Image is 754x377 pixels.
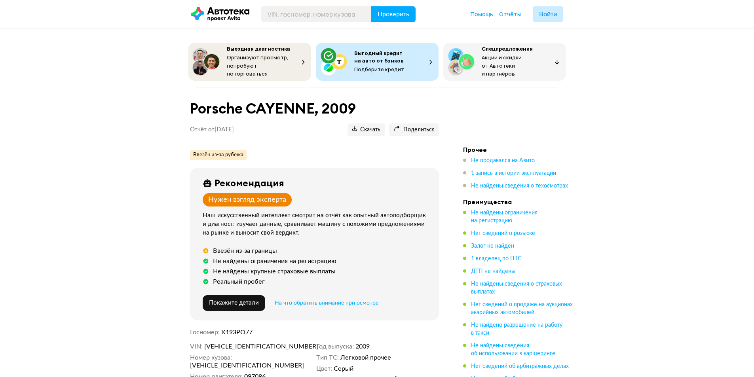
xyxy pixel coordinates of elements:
h1: Porsche CAYENNE, 2009 [190,100,439,117]
button: Покажите детали [203,295,265,311]
span: Выездная диагностика [227,45,290,52]
div: Наш искусственный интеллект смотрит на отчёт как опытный автоподборщик и диагност: изучает данные... [203,211,430,237]
span: Легковой прочее [340,354,391,362]
button: Поделиться [389,123,439,136]
span: Залог не найден [471,243,514,249]
div: Не найдены ограничения на регистрацию [213,257,336,265]
div: Реальный пробег [213,278,265,286]
dt: Тип ТС [316,354,339,362]
span: Организуют просмотр, попробуют поторговаться [227,54,289,77]
div: Не найдены крупные страховые выплаты [213,267,336,275]
span: Выгодный кредит на авто от банков [354,49,404,64]
h4: Прочее [463,146,574,153]
span: Нет сведений о розыске [471,231,535,236]
button: Скачать [348,123,385,136]
span: Поделиться [394,126,435,134]
span: Проверить [378,11,409,17]
span: Не найдены ограничения на регистрацию [471,210,537,224]
button: Проверить [371,6,416,22]
span: 2009 [355,343,370,350]
dt: Номер кузова [190,354,232,362]
span: Покажите детали [209,300,259,306]
button: Выездная диагностикаОрганизуют просмотр, попробуют поторговаться [188,43,311,81]
button: СпецпредложенияАкции и скидки от Автотеки и партнёров [443,43,566,81]
a: Отчёты [499,10,521,18]
p: Отчёт от [DATE] [190,126,234,134]
div: Нужен взгляд эксперта [208,195,286,204]
span: Нет сведений об арбитражных делах [471,364,569,369]
span: Нет сведений о продаже на аукционах аварийных автомобилей [471,302,573,315]
dt: VIN [190,343,203,350]
button: Войти [533,6,563,22]
dt: Год выпуска [316,343,354,350]
span: 1 владелец по ПТС [471,256,522,261]
span: [VEHICLE_IDENTIFICATION_NUMBER] [190,362,281,369]
span: ДТП не найдены [471,269,515,274]
span: Скачать [352,126,380,134]
span: Не найдены сведения о страховых выплатах [471,281,562,295]
h4: Преимущества [463,198,574,206]
span: 1 запись в истории эксплуатации [471,171,556,176]
a: Помощь [471,10,493,18]
span: Х193РО77 [221,329,253,335]
span: Спецпредложения [482,45,533,52]
span: Серый [334,365,353,373]
span: На что обратить внимание при осмотре [275,300,378,306]
span: Ввезён из-за рубежа [193,152,243,159]
span: Войти [539,11,557,17]
button: Выгодный кредит на авто от банковПодберите кредит [316,43,439,81]
span: [VEHICLE_IDENTIFICATION_NUMBER] [204,343,295,350]
div: Рекомендация [215,177,284,188]
span: Акции и скидки от Автотеки и партнёров [482,54,522,77]
dt: Госномер [190,328,220,336]
span: Подберите кредит [354,66,404,73]
span: Не продавался на Авито [471,158,535,163]
span: Не найдены сведения о техосмотрах [471,183,568,189]
dt: Цвет [316,365,332,373]
div: Ввезён из-за границы [213,247,277,255]
span: Не найдены сведения об использовании в каршеринге [471,343,555,356]
span: Не найдено разрешение на работу в такси [471,322,562,336]
input: VIN, госномер, номер кузова [261,6,372,22]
